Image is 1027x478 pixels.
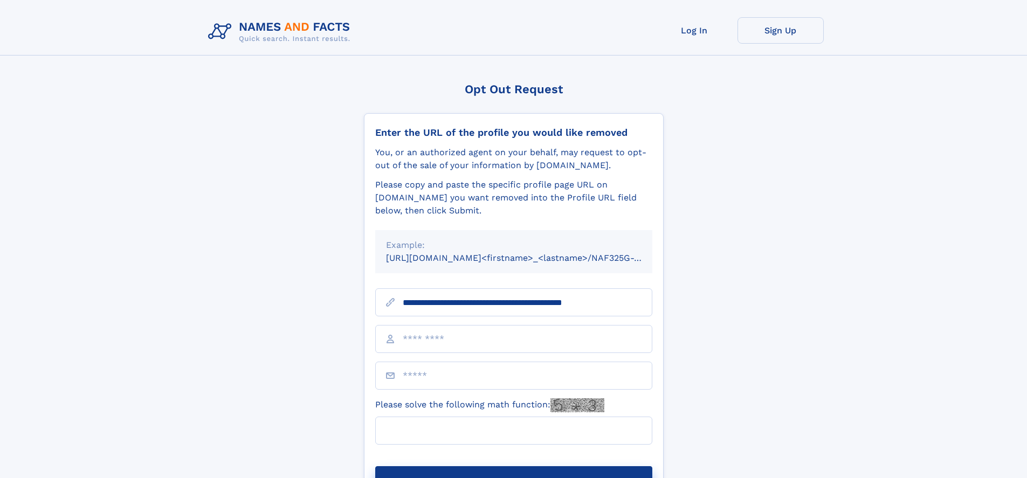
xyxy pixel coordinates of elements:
div: Example: [386,239,642,252]
small: [URL][DOMAIN_NAME]<firstname>_<lastname>/NAF325G-xxxxxxxx [386,253,673,263]
div: Please copy and paste the specific profile page URL on [DOMAIN_NAME] you want removed into the Pr... [375,178,652,217]
a: Sign Up [737,17,824,44]
label: Please solve the following math function: [375,398,604,412]
div: Enter the URL of the profile you would like removed [375,127,652,138]
img: Logo Names and Facts [204,17,359,46]
a: Log In [651,17,737,44]
div: Opt Out Request [364,82,664,96]
div: You, or an authorized agent on your behalf, may request to opt-out of the sale of your informatio... [375,146,652,172]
